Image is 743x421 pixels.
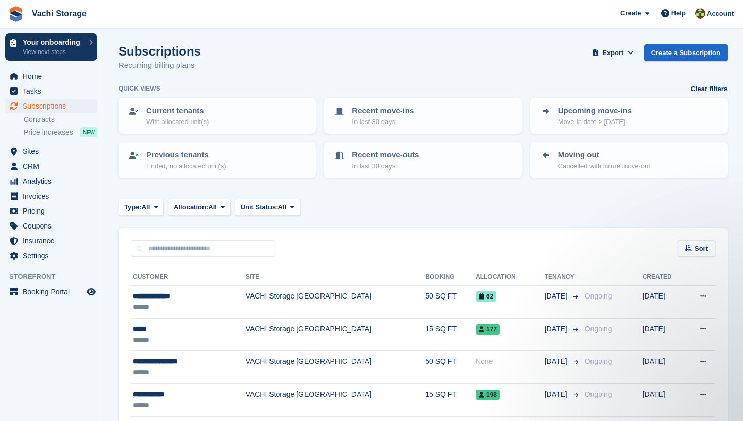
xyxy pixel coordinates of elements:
a: Previous tenants Ended, no allocated unit(s) [120,143,315,177]
th: Allocation [476,269,545,286]
span: Insurance [23,234,85,248]
a: Contracts [24,115,97,125]
p: Cancelled with future move-out [558,161,650,171]
td: 50 SQ FT [425,286,476,319]
th: Created [643,269,685,286]
span: All [278,202,287,213]
span: All [208,202,217,213]
a: menu [5,159,97,173]
p: Recent move-ins [352,105,414,117]
p: Recurring billing plans [119,60,201,72]
td: 15 SQ FT [425,383,476,416]
p: Move-in date > [DATE] [558,117,632,127]
th: Customer [131,269,246,286]
span: Storefront [9,272,103,282]
td: 50 SQ FT [425,351,476,384]
p: Recent move-outs [352,149,419,161]
span: [DATE] [545,389,569,400]
span: [DATE] [545,356,569,367]
p: Ended, no allocated unit(s) [146,161,226,171]
td: VACHI Storage [GEOGRAPHIC_DATA] [246,351,426,384]
span: 177 [476,324,500,335]
a: Create a Subscription [644,44,728,61]
p: Upcoming move-ins [558,105,632,117]
a: Current tenants With allocated unit(s) [120,99,315,133]
span: Account [707,9,734,19]
div: None [476,356,545,367]
p: With allocated unit(s) [146,117,209,127]
span: 62 [476,291,496,302]
span: Unit Status: [241,202,278,213]
div: NEW [80,127,97,137]
button: Export [590,44,636,61]
td: VACHI Storage [GEOGRAPHIC_DATA] [246,286,426,319]
p: Current tenants [146,105,209,117]
p: Previous tenants [146,149,226,161]
span: Tasks [23,84,85,98]
a: Moving out Cancelled with future move-out [531,143,727,177]
span: Invoices [23,189,85,203]
td: VACHI Storage [GEOGRAPHIC_DATA] [246,318,426,351]
p: Your onboarding [23,39,84,46]
span: Subscriptions [23,99,85,113]
a: Vachi Storage [28,5,91,22]
a: menu [5,219,97,233]
a: menu [5,99,97,113]
span: Ongoing [585,292,612,300]
img: stora-icon-8386f47178a22dfd0bd8f6a31ec36ba5ce8667c1dd55bd0f319d3a0aa187defe.svg [8,6,24,22]
a: Your onboarding View next steps [5,33,97,61]
span: Analytics [23,174,85,188]
td: [DATE] [643,286,685,319]
h6: Quick views [119,84,160,93]
td: [DATE] [643,318,685,351]
a: menu [5,249,97,263]
span: Price increases [24,128,73,137]
a: Recent move-outs In last 30 days [325,143,520,177]
span: Settings [23,249,85,263]
a: Preview store [85,286,97,298]
span: Ongoing [585,390,612,398]
img: Anete Gre [695,8,705,19]
span: Type: [124,202,142,213]
span: Home [23,69,85,83]
span: Ongoing [585,357,612,365]
span: Create [620,8,641,19]
a: menu [5,84,97,98]
span: Sort [695,243,708,254]
span: Allocation: [174,202,208,213]
td: VACHI Storage [GEOGRAPHIC_DATA] [246,383,426,416]
a: menu [5,174,97,188]
a: menu [5,285,97,299]
span: [DATE] [545,324,569,335]
a: menu [5,234,97,248]
a: Price increases NEW [24,127,97,138]
th: Site [246,269,426,286]
span: CRM [23,159,85,173]
p: View next steps [23,47,84,57]
button: Allocation: All [168,199,231,216]
a: Recent move-ins In last 30 days [325,99,520,133]
span: Sites [23,144,85,159]
span: Ongoing [585,325,612,333]
p: Moving out [558,149,650,161]
td: [DATE] [643,351,685,384]
h1: Subscriptions [119,44,201,58]
span: [DATE] [545,291,569,302]
span: Coupons [23,219,85,233]
button: Unit Status: All [235,199,300,216]
a: menu [5,144,97,159]
span: Help [671,8,686,19]
span: 198 [476,390,500,400]
a: menu [5,189,97,203]
span: All [142,202,150,213]
th: Tenancy [545,269,581,286]
a: menu [5,69,97,83]
a: menu [5,204,97,218]
a: Clear filters [690,84,728,94]
span: Pricing [23,204,85,218]
button: Type: All [119,199,164,216]
p: In last 30 days [352,117,414,127]
td: [DATE] [643,383,685,416]
a: Upcoming move-ins Move-in date > [DATE] [531,99,727,133]
p: In last 30 days [352,161,419,171]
